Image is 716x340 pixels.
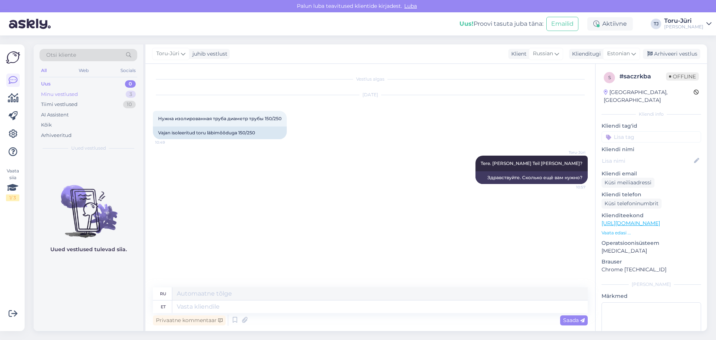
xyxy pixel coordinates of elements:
div: Arhiveeritud [41,132,72,139]
div: Kliendi info [602,111,701,118]
span: 10:49 [155,140,183,145]
div: juhib vestlust [189,50,227,58]
div: Arhiveeri vestlus [643,49,700,59]
div: TJ [651,19,661,29]
div: Web [77,66,90,75]
div: # saczrkba [619,72,666,81]
div: 0 [125,80,136,88]
div: [GEOGRAPHIC_DATA], [GEOGRAPHIC_DATA] [604,88,694,104]
span: Otsi kliente [46,51,76,59]
input: Lisa tag [602,131,701,143]
div: [DATE] [153,91,588,98]
img: Askly Logo [6,50,20,65]
p: Brauser [602,258,701,266]
div: Klient [508,50,527,58]
div: Proovi tasuta juba täna: [459,19,543,28]
p: Operatsioonisüsteem [602,239,701,247]
p: [MEDICAL_DATA] [602,247,701,255]
div: Vestlus algas [153,76,588,82]
span: s [608,75,611,80]
p: Uued vestlused tulevad siia. [50,246,127,253]
div: Socials [119,66,137,75]
div: Privaatne kommentaar [153,315,226,325]
div: Uus [41,80,51,88]
a: [URL][DOMAIN_NAME] [602,220,660,227]
span: Toru-Jüri [558,150,585,155]
div: Küsi meiliaadressi [602,178,654,188]
p: Kliendi telefon [602,191,701,199]
p: Märkmed [602,292,701,300]
span: Uued vestlused [71,145,106,152]
p: Kliendi nimi [602,146,701,153]
a: Toru-Jüri[PERSON_NAME] [664,18,712,30]
button: Emailid [546,17,578,31]
div: [PERSON_NAME] [602,281,701,288]
div: Vaata siia [6,168,19,201]
div: 3 [126,91,136,98]
p: Vaata edasi ... [602,230,701,236]
div: Vajan isoleeritud toru läbimõõduga 150/250 [153,127,287,139]
div: Klienditugi [569,50,601,58]
p: Klienditeekond [602,212,701,219]
div: 1 / 3 [6,194,19,201]
div: All [40,66,48,75]
p: Kliendi email [602,170,701,178]
div: 10 [123,101,136,108]
div: et [161,300,166,313]
input: Lisa nimi [602,157,693,165]
span: Luba [402,3,419,9]
div: Tiimi vestlused [41,101,78,108]
span: Russian [533,50,553,58]
div: Toru-Jüri [664,18,703,24]
span: Offline [666,72,699,81]
div: ru [160,287,166,300]
span: Tere. [PERSON_NAME] Teil [PERSON_NAME]? [481,160,582,166]
span: 10:57 [558,184,585,190]
span: Toru-Jüri [156,50,179,58]
p: Kliendi tag'id [602,122,701,130]
div: Aktiivne [587,17,633,31]
div: Kõik [41,121,52,129]
div: Здравствуйте. Сколько ещё вам нужно? [475,171,588,184]
div: Küsi telefoninumbrit [602,199,662,209]
span: Нужна изолированная труба диаметр трубы 150/250 [158,116,282,121]
span: Saada [563,317,585,324]
div: Minu vestlused [41,91,78,98]
img: No chats [34,172,143,239]
div: AI Assistent [41,111,69,119]
b: Uus! [459,20,474,27]
span: Estonian [607,50,630,58]
div: [PERSON_NAME] [664,24,703,30]
p: Chrome [TECHNICAL_ID] [602,266,701,274]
